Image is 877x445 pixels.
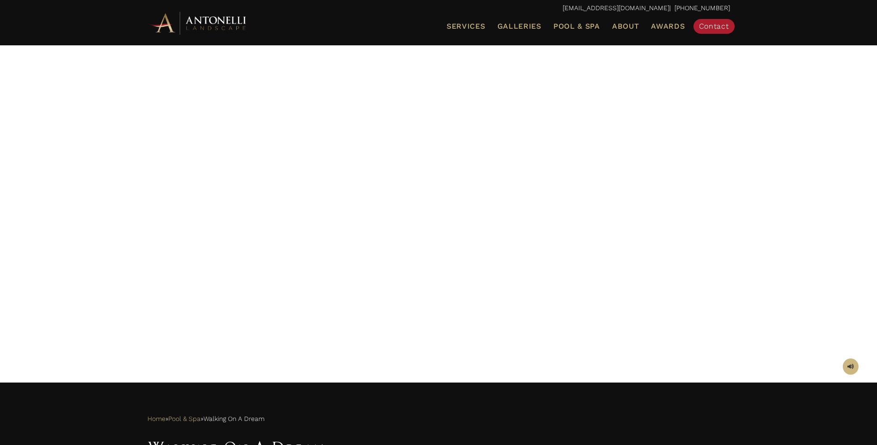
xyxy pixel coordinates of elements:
[693,19,735,34] a: Contact
[647,20,688,32] a: Awards
[203,413,264,425] span: Walking On A Dream
[550,20,604,32] a: Pool & Spa
[651,22,685,31] span: Awards
[168,413,201,425] a: Pool & Spa
[147,412,730,426] nav: Breadcrumbs
[699,22,729,31] span: Contact
[563,4,669,12] a: [EMAIL_ADDRESS][DOMAIN_NAME]
[443,20,489,32] a: Services
[608,20,643,32] a: About
[147,413,264,425] span: » »
[553,22,600,31] span: Pool & Spa
[147,2,730,14] p: | [PHONE_NUMBER]
[447,23,485,30] span: Services
[147,10,249,36] img: Antonelli Horizontal Logo
[494,20,545,32] a: Galleries
[612,23,639,30] span: About
[497,22,541,31] span: Galleries
[147,413,166,425] a: Home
